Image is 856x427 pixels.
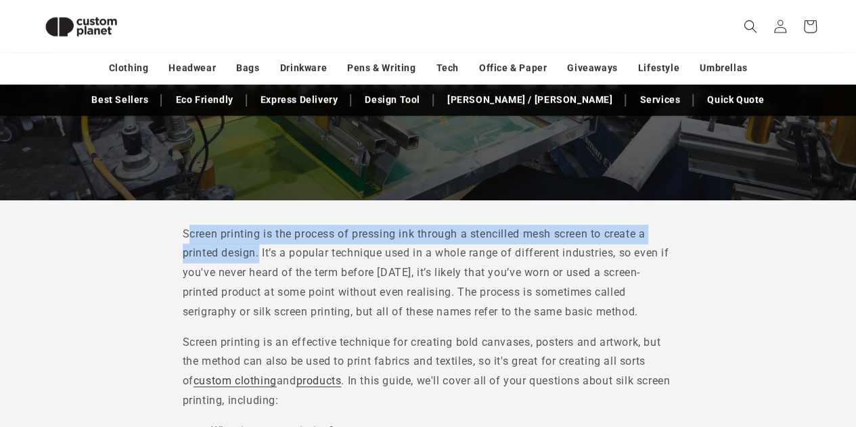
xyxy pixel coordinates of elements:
[633,88,687,112] a: Services
[85,88,155,112] a: Best Sellers
[183,225,674,322] p: Screen printing is the process of pressing ink through a stencilled mesh screen to create a print...
[700,56,747,80] a: Umbrellas
[296,374,342,387] a: products
[183,333,674,411] p: Screen printing is an effective technique for creating bold canvases, posters and artwork, but th...
[638,56,679,80] a: Lifestyle
[479,56,547,80] a: Office & Paper
[441,88,619,112] a: [PERSON_NAME] / [PERSON_NAME]
[254,88,345,112] a: Express Delivery
[34,5,129,48] img: Custom Planet
[168,88,240,112] a: Eco Friendly
[358,88,427,112] a: Design Tool
[700,88,771,112] a: Quick Quote
[280,56,327,80] a: Drinkware
[630,281,856,427] iframe: Chat Widget
[236,56,259,80] a: Bags
[436,56,458,80] a: Tech
[567,56,617,80] a: Giveaways
[109,56,149,80] a: Clothing
[168,56,216,80] a: Headwear
[736,12,765,41] summary: Search
[194,374,277,387] a: custom clothing
[347,56,415,80] a: Pens & Writing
